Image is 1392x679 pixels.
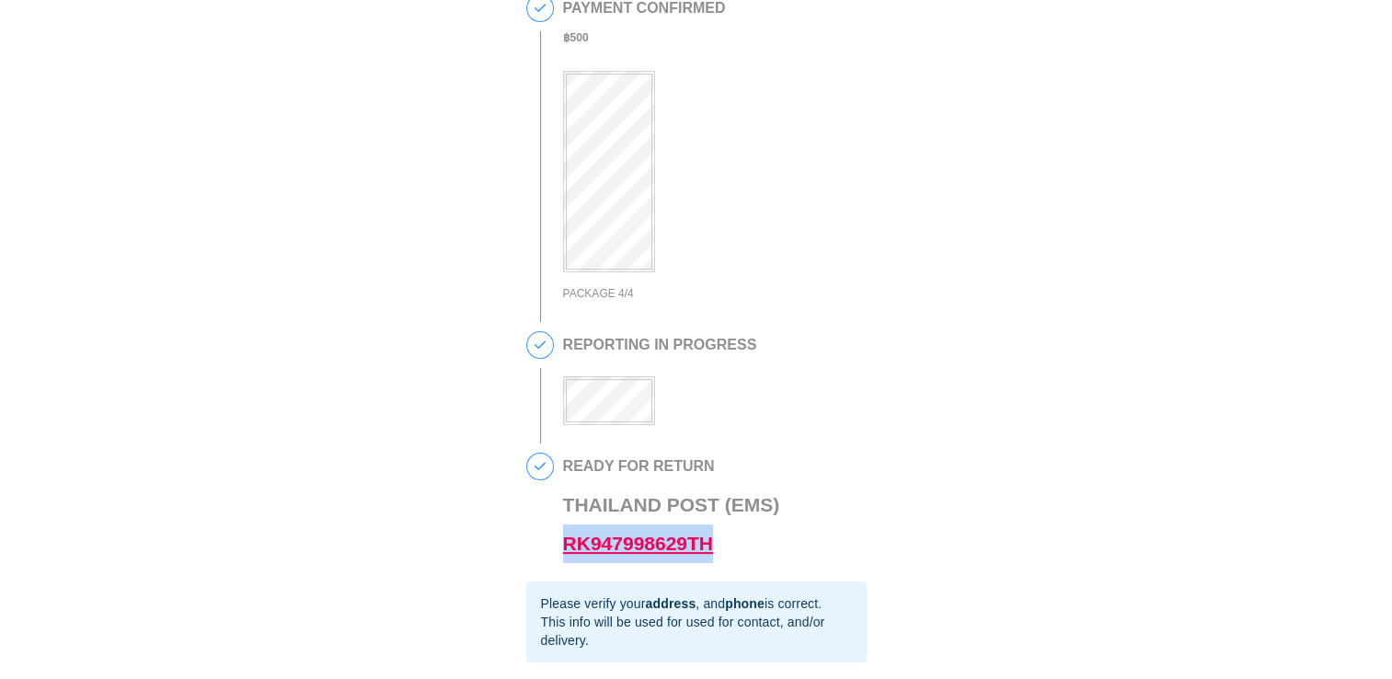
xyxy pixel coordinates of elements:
[563,31,589,44] b: ฿ 500
[527,332,553,358] span: 3
[645,596,696,611] b: address
[541,613,852,650] div: This info will be used for used for contact, and/or delivery.
[563,337,757,353] h2: REPORTING IN PROGRESS
[563,283,726,305] div: PACKAGE 4/4
[725,596,765,611] b: phone
[563,458,780,475] h2: READY FOR RETURN
[541,594,852,613] div: Please verify your , and is correct.
[563,533,713,554] a: RK947998629TH
[527,454,553,479] span: 4
[563,486,780,563] h3: Thailand Post (EMS)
